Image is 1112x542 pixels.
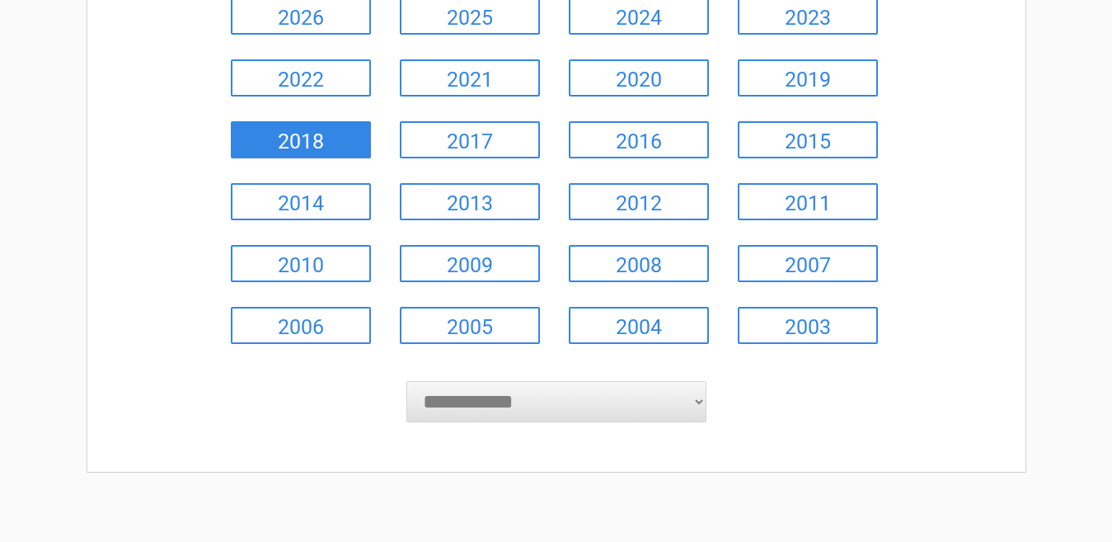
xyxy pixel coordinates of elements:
[738,183,878,220] a: 2011
[400,245,540,282] a: 2009
[569,245,709,282] a: 2008
[738,121,878,158] a: 2015
[738,245,878,282] a: 2007
[400,307,540,344] a: 2005
[231,307,371,344] a: 2006
[569,307,709,344] a: 2004
[569,59,709,97] a: 2020
[569,121,709,158] a: 2016
[231,59,371,97] a: 2022
[400,183,540,220] a: 2013
[400,59,540,97] a: 2021
[738,307,878,344] a: 2003
[569,183,709,220] a: 2012
[231,121,371,158] a: 2018
[400,121,540,158] a: 2017
[231,245,371,282] a: 2010
[231,183,371,220] a: 2014
[738,59,878,97] a: 2019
